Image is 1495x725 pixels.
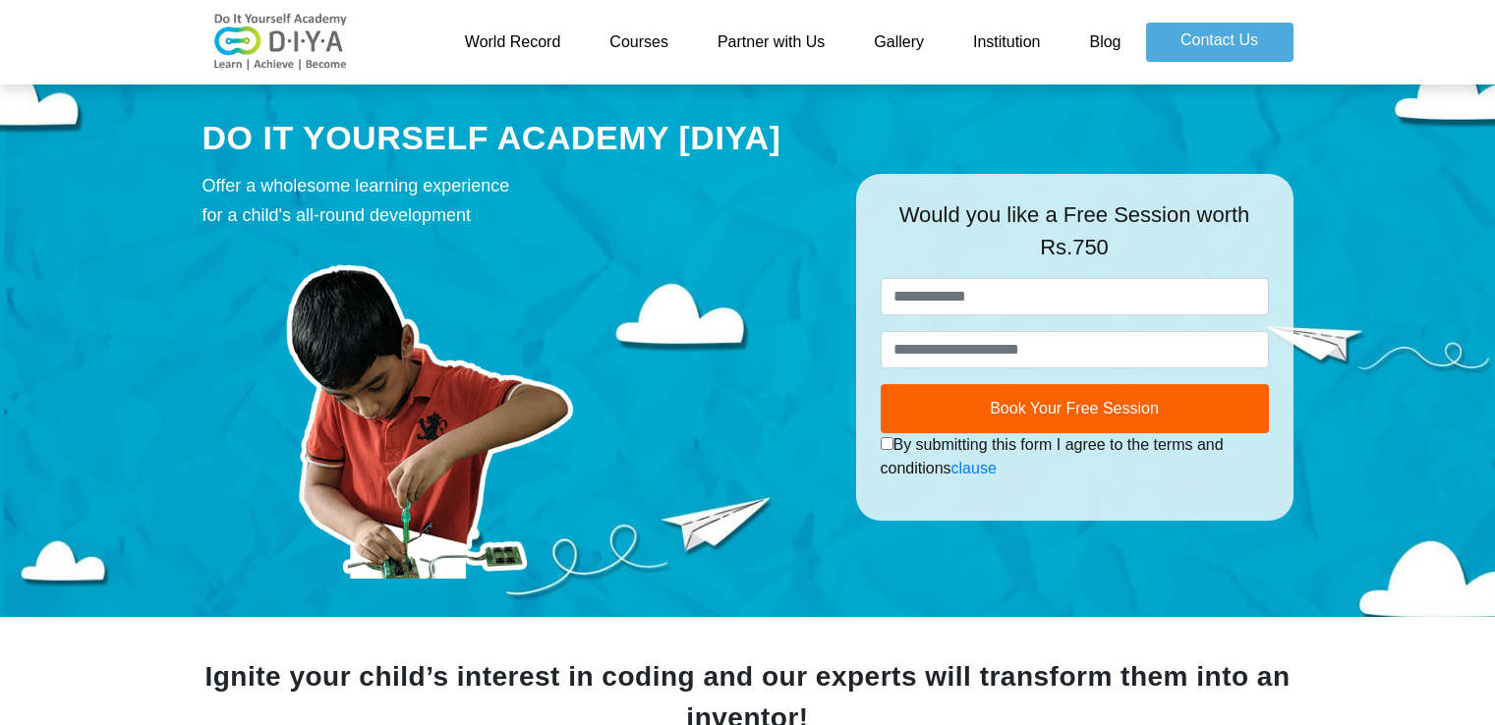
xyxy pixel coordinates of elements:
[693,23,849,62] a: Partner with Us
[202,115,827,162] div: DO IT YOURSELF ACADEMY [DIYA]
[951,460,997,476] a: clause
[202,13,360,72] img: logo-v2.png
[202,171,827,230] div: Offer a wholesome learning experience for a child's all-round development
[849,23,949,62] a: Gallery
[585,23,693,62] a: Courses
[949,23,1064,62] a: Institution
[202,240,655,579] img: course-prod.png
[440,23,586,62] a: World Record
[1146,23,1294,62] a: Contact Us
[1064,23,1145,62] a: Blog
[881,384,1269,433] button: Book Your Free Session
[881,433,1269,480] div: By submitting this form I agree to the terms and conditions
[990,400,1159,417] span: Book Your Free Session
[881,198,1269,278] div: Would you like a Free Session worth Rs.750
